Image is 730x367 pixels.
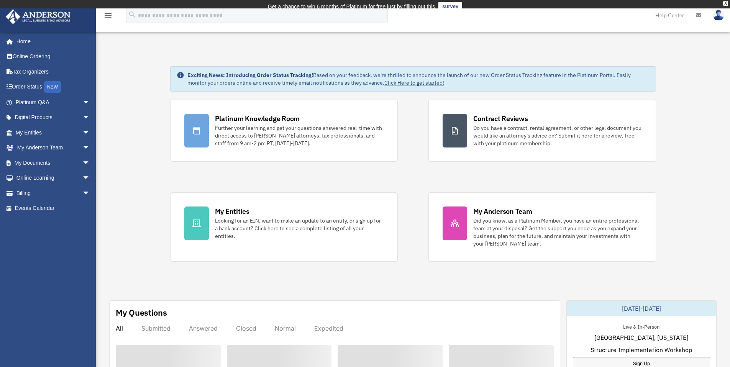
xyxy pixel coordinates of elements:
[5,34,98,49] a: Home
[82,95,98,110] span: arrow_drop_down
[473,206,532,216] div: My Anderson Team
[5,140,102,156] a: My Anderson Teamarrow_drop_down
[594,333,688,342] span: [GEOGRAPHIC_DATA], [US_STATE]
[236,324,256,332] div: Closed
[268,2,435,11] div: Get a chance to win 6 months of Platinum for free just by filling out this
[170,192,398,262] a: My Entities Looking for an EIN, want to make an update to an entity, or sign up for a bank accoun...
[141,324,171,332] div: Submitted
[215,217,384,240] div: Looking for an EIN, want to make an update to an entity, or sign up for a bank account? Click her...
[82,140,98,156] span: arrow_drop_down
[187,71,650,87] div: Based on your feedback, we're thrilled to announce the launch of our new Order Status Tracking fe...
[103,11,113,20] i: menu
[428,192,656,262] a: My Anderson Team Did you know, as a Platinum Member, you have an entire professional team at your...
[473,114,528,123] div: Contract Reviews
[5,185,102,201] a: Billingarrow_drop_down
[473,217,642,247] div: Did you know, as a Platinum Member, you have an entire professional team at your disposal? Get th...
[189,324,218,332] div: Answered
[116,307,167,318] div: My Questions
[5,170,102,186] a: Online Learningarrow_drop_down
[275,324,296,332] div: Normal
[103,13,113,20] a: menu
[116,324,123,332] div: All
[617,322,666,330] div: Live & In-Person
[82,155,98,171] span: arrow_drop_down
[713,10,724,21] img: User Pic
[473,124,642,147] div: Do you have a contract, rental agreement, or other legal document you would like an attorney's ad...
[5,79,102,95] a: Order StatusNEW
[5,64,102,79] a: Tax Organizers
[128,10,136,19] i: search
[82,125,98,141] span: arrow_drop_down
[5,201,102,216] a: Events Calendar
[5,110,102,125] a: Digital Productsarrow_drop_down
[723,1,728,6] div: close
[82,170,98,186] span: arrow_drop_down
[3,9,73,24] img: Anderson Advisors Platinum Portal
[82,185,98,201] span: arrow_drop_down
[215,124,384,147] div: Further your learning and get your questions answered real-time with direct access to [PERSON_NAM...
[215,206,249,216] div: My Entities
[591,345,692,354] span: Structure Implementation Workshop
[384,79,444,86] a: Click Here to get started!
[44,81,61,93] div: NEW
[428,100,656,162] a: Contract Reviews Do you have a contract, rental agreement, or other legal document you would like...
[5,125,102,140] a: My Entitiesarrow_drop_down
[187,72,313,79] strong: Exciting News: Introducing Order Status Tracking!
[215,114,300,123] div: Platinum Knowledge Room
[5,95,102,110] a: Platinum Q&Aarrow_drop_down
[5,155,102,170] a: My Documentsarrow_drop_down
[438,2,462,11] a: survey
[170,100,398,162] a: Platinum Knowledge Room Further your learning and get your questions answered real-time with dire...
[314,324,343,332] div: Expedited
[82,110,98,126] span: arrow_drop_down
[5,49,102,64] a: Online Ordering
[567,301,716,316] div: [DATE]-[DATE]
